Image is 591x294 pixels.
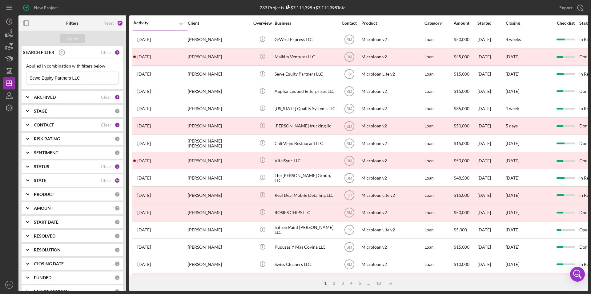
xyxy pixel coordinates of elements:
div: Microloan v2 [361,239,423,255]
time: [DATE] [506,210,519,215]
time: [DATE] [506,262,519,267]
div: Loan [424,101,453,117]
div: 3 [115,164,120,169]
time: [DATE] [506,89,519,94]
b: RESOLUTION [34,247,61,252]
b: STATUS [34,164,49,169]
div: [DATE] [477,118,505,134]
b: RESOLVED [34,234,55,238]
div: [PERSON_NAME] [188,101,249,117]
div: [DATE] [477,31,505,48]
div: 0 [115,233,120,239]
div: Microloan Lite v2 [361,66,423,82]
div: $15,000 [454,135,477,151]
div: 2 [330,281,338,286]
div: Export [559,2,573,14]
div: 3 [115,122,120,128]
time: 4 weeks [506,37,521,42]
text: BM [347,55,352,59]
div: Loan [424,49,453,65]
div: Business [275,21,336,26]
div: Appliances and Enterprises LLC [275,83,336,100]
time: [DATE] [506,158,519,163]
text: BM [347,159,352,163]
div: Reset [103,21,114,26]
div: [DATE] [477,152,505,169]
time: 2025-09-29 21:00 [137,37,151,42]
div: $7,114,398 [284,5,312,10]
div: [PERSON_NAME] [188,152,249,169]
div: Loan [424,274,453,290]
div: 0 [115,219,120,225]
time: 2025-08-06 23:19 [137,262,151,267]
div: Contact [338,21,361,26]
div: Apply [67,34,78,43]
b: FUNDED [34,275,51,280]
div: [DATE] [477,170,505,186]
div: Loan [424,187,453,203]
b: AMOUNT [34,206,53,211]
time: 2025-09-03 00:58 [137,141,151,146]
div: [US_STATE] Quality Systems LLC [275,101,336,117]
div: 85 [117,20,123,26]
button: New Project [18,2,64,14]
div: 0 [115,192,120,197]
time: 2025-09-19 00:30 [137,72,151,77]
span: $15,000 [454,71,469,77]
div: [PERSON_NAME] trucking llc [275,118,336,134]
div: Microloan Lite v2 [361,187,423,203]
div: Cali Viejo Restaurant LLC [275,135,336,151]
time: 2025-08-26 00:37 [137,193,151,198]
div: Loan [424,66,453,82]
div: Sewe Equity Partners LLC [275,66,336,82]
div: $10,000 [454,256,477,273]
div: 0 [115,150,120,155]
div: Loan [424,222,453,238]
div: [PERSON_NAME] [188,222,249,238]
div: [DATE] [477,83,505,100]
div: Real Deal Mobile Detailing LLC [275,187,336,203]
text: BM [347,89,352,94]
div: Category [424,21,453,26]
span: $35,000 [454,106,469,111]
b: Filters [66,21,78,26]
text: TP [347,72,352,77]
div: 0 [115,205,120,211]
div: 5 [356,281,364,286]
b: LATEST ACTIVITY [34,289,69,294]
div: Clear [101,178,111,183]
b: CONTACT [34,122,54,127]
div: Overview [251,21,274,26]
div: Microloan v2 [361,31,423,48]
text: BM [347,176,352,180]
div: $50,000 [454,118,477,134]
div: Closing [506,21,552,26]
div: Activity [133,20,160,25]
div: $15,000 [454,187,477,203]
text: BM [347,211,352,215]
div: Microloan Lite v2 [361,222,423,238]
div: $50,000 [454,152,477,169]
div: Product [361,21,423,26]
time: 2025-08-19 18:11 [137,245,151,250]
text: BM [347,107,352,111]
div: G-West Express LLC [275,31,336,48]
div: Microloan v2 [361,135,423,151]
div: [PERSON_NAME] [188,239,249,255]
div: The [PERSON_NAME] Group, LLC [275,170,336,186]
time: [DATE] [506,141,519,146]
div: Checklist [553,21,579,26]
b: CLOSING DATE [34,261,64,266]
div: Microloan v2 [361,101,423,117]
div: 0 [115,275,120,280]
div: 10 [373,281,384,286]
div: 233 Projects • $7,114,398 Total [260,5,347,10]
div: Loan [424,256,453,273]
div: Microloan v2 [361,49,423,65]
div: VitalSync LLC [275,152,336,169]
div: 0 [115,261,120,267]
time: 1 week [506,106,519,111]
b: STATE [34,178,46,183]
div: 0 [115,108,120,114]
div: $50,000 [454,204,477,221]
